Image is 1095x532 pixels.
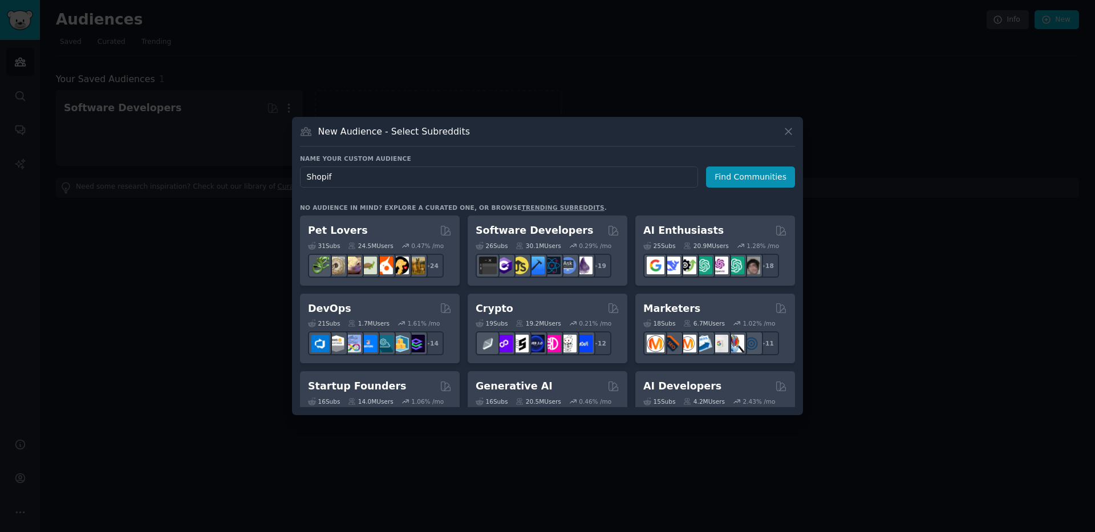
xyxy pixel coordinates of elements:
[311,335,329,352] img: azuredevops
[308,379,406,393] h2: Startup Founders
[495,257,513,274] img: csharp
[479,257,497,274] img: software
[683,242,728,250] div: 20.9M Users
[359,257,377,274] img: turtle
[543,335,561,352] img: defiblockchain
[643,302,700,316] h2: Marketers
[476,242,508,250] div: 26 Sub s
[711,257,728,274] img: OpenAIDev
[516,397,561,405] div: 20.5M Users
[663,335,680,352] img: bigseo
[683,397,725,405] div: 4.2M Users
[727,257,744,274] img: chatgpt_prompts_
[375,335,393,352] img: platformengineering
[327,257,345,274] img: ballpython
[587,331,611,355] div: + 12
[407,257,425,274] img: dogbreed
[579,319,611,327] div: 0.21 % /mo
[647,257,664,274] img: GoogleGeminiAI
[511,335,529,352] img: ethstaker
[359,335,377,352] img: DevOpsLinks
[511,257,529,274] img: learnjavascript
[348,242,393,250] div: 24.5M Users
[308,242,340,250] div: 31 Sub s
[318,125,470,137] h3: New Audience - Select Subreddits
[407,335,425,352] img: PlatformEngineers
[343,335,361,352] img: Docker_DevOps
[343,257,361,274] img: leopardgeckos
[643,397,675,405] div: 15 Sub s
[743,335,760,352] img: OnlineMarketing
[308,302,351,316] h2: DevOps
[411,242,444,250] div: 0.47 % /mo
[521,204,604,211] a: trending subreddits
[420,331,444,355] div: + 14
[476,224,593,238] h2: Software Developers
[643,319,675,327] div: 18 Sub s
[300,155,795,163] h3: Name your custom audience
[695,335,712,352] img: Emailmarketing
[391,335,409,352] img: aws_cdk
[479,335,497,352] img: ethfinance
[476,397,508,405] div: 16 Sub s
[743,319,776,327] div: 1.02 % /mo
[643,224,724,238] h2: AI Enthusiasts
[579,242,611,250] div: 0.29 % /mo
[755,254,779,278] div: + 18
[575,335,593,352] img: defi_
[308,319,340,327] div: 21 Sub s
[327,335,345,352] img: AWS_Certified_Experts
[679,257,696,274] img: AItoolsCatalog
[743,257,760,274] img: ArtificalIntelligence
[711,335,728,352] img: googleads
[516,242,561,250] div: 30.1M Users
[559,335,577,352] img: CryptoNews
[663,257,680,274] img: DeepSeek
[308,397,340,405] div: 16 Sub s
[495,335,513,352] img: 0xPolygon
[476,379,553,393] h2: Generative AI
[408,319,440,327] div: 1.61 % /mo
[348,319,390,327] div: 1.7M Users
[300,204,607,212] div: No audience in mind? Explore a curated one, or browse .
[420,254,444,278] div: + 24
[643,242,675,250] div: 25 Sub s
[575,257,593,274] img: elixir
[543,257,561,274] img: reactnative
[683,319,725,327] div: 6.7M Users
[647,335,664,352] img: content_marketing
[527,335,545,352] img: web3
[308,224,368,238] h2: Pet Lovers
[375,257,393,274] img: cockatiel
[559,257,577,274] img: AskComputerScience
[727,335,744,352] img: MarketingResearch
[706,166,795,188] button: Find Communities
[747,242,779,250] div: 1.28 % /mo
[300,166,698,188] input: Pick a short name, like "Digital Marketers" or "Movie-Goers"
[743,397,776,405] div: 2.43 % /mo
[527,257,545,274] img: iOSProgramming
[476,302,513,316] h2: Crypto
[391,257,409,274] img: PetAdvice
[516,319,561,327] div: 19.2M Users
[679,335,696,352] img: AskMarketing
[579,397,611,405] div: 0.46 % /mo
[411,397,444,405] div: 1.06 % /mo
[695,257,712,274] img: chatgpt_promptDesign
[311,257,329,274] img: herpetology
[348,397,393,405] div: 14.0M Users
[755,331,779,355] div: + 11
[587,254,611,278] div: + 19
[476,319,508,327] div: 19 Sub s
[643,379,721,393] h2: AI Developers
